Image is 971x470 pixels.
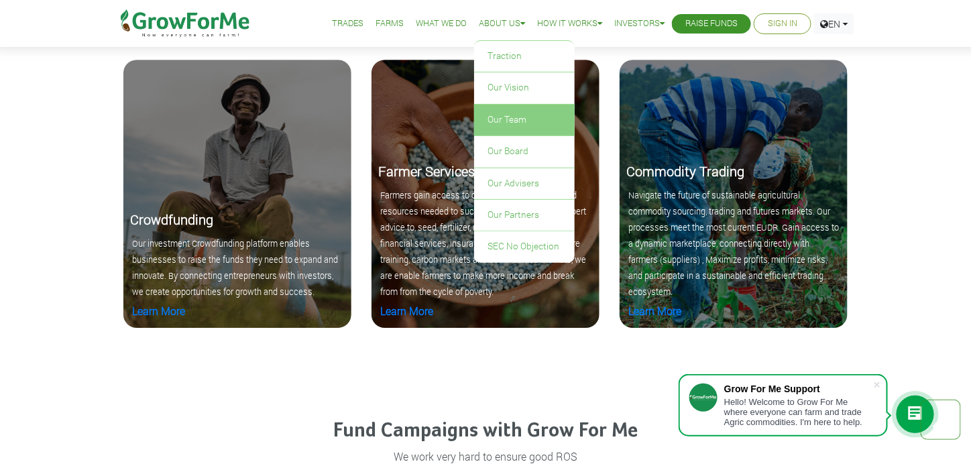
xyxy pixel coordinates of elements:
[332,17,363,31] a: Trades
[378,162,475,180] b: Farmer Services
[132,238,338,297] small: Our investment Crowdfunding platform enables businesses to raise the funds they need to expand an...
[814,13,854,34] a: EN
[626,162,744,180] b: Commodity Trading
[474,231,575,262] a: SEC No Objection
[474,136,575,167] a: Our Board
[380,190,586,297] small: Farmers gain access to comprehensive support and resources needed to succeed as a farmer. From ex...
[685,17,738,31] a: Raise Funds
[614,17,665,31] a: Investors
[474,105,575,135] a: Our Team
[125,449,846,465] p: We work very hard to ensure good ROS
[416,17,467,31] a: What We Do
[724,384,873,394] div: Grow For Me Support
[768,17,797,31] a: Sign In
[123,419,848,443] h4: Fund Campaigns with Grow For Me
[628,304,681,318] a: Learn More
[479,17,525,31] a: About Us
[724,397,873,427] div: Hello! Welcome to Grow For Me where everyone can farm and trade Agric commodities. I'm here to help.
[474,72,575,103] a: Our Vision
[474,200,575,231] a: Our Partners
[376,17,404,31] a: Farms
[474,41,575,72] a: Traction
[380,304,433,318] a: Learn More
[537,17,602,31] a: How it Works
[132,304,185,318] a: Learn More
[628,190,839,297] small: Navigate the future of sustainable agricultural commodity sourcing, trading and futures markets. ...
[130,211,213,228] b: Crowdfunding
[474,168,575,199] a: Our Advisers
